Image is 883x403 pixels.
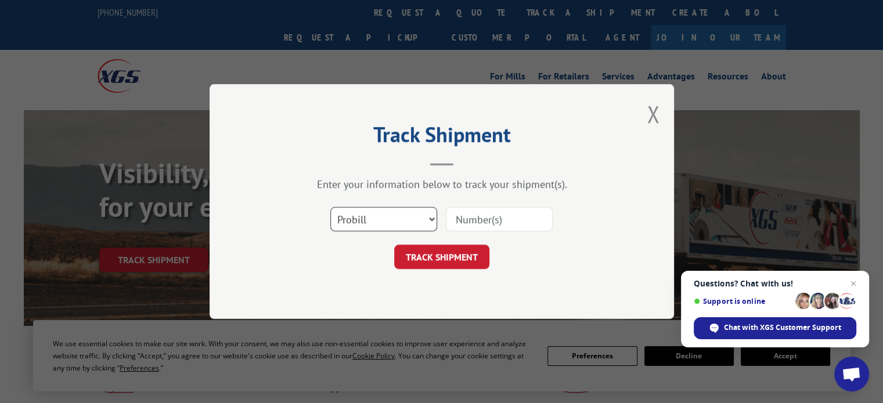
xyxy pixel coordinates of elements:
[394,245,489,269] button: TRACK SHIPMENT
[268,126,616,148] h2: Track Shipment
[846,277,860,291] span: Close chat
[647,99,659,129] button: Close modal
[694,317,856,339] div: Chat with XGS Customer Support
[446,207,553,231] input: Number(s)
[268,177,616,191] div: Enter your information below to track your shipment(s).
[694,279,856,288] span: Questions? Chat with us!
[694,297,791,306] span: Support is online
[724,322,841,333] span: Chat with XGS Customer Support
[834,357,869,391] div: Open chat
